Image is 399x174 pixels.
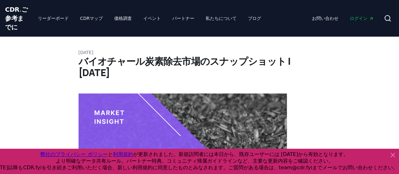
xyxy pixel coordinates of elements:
[38,16,69,21] font: リーダーボード
[5,6,19,13] font: CDR
[345,13,379,24] a: ログイン
[350,16,367,21] font: ログイン
[138,13,166,24] a: イベント
[143,16,161,21] font: イベント
[80,16,103,21] font: CDRマップ
[79,55,291,79] font: バイオチャール炭素除去市場のスナップショット | [DATE]
[167,13,199,24] a: パートナー
[307,13,379,24] nav: 主要
[248,16,261,21] font: ブログ
[33,13,74,24] a: リーダーボード
[201,13,242,24] a: 私たちについて
[109,13,137,24] a: 価格調査
[312,16,338,21] font: お問い合わせ
[5,5,28,32] a: CDR.ご参考までに
[307,13,343,24] a: お問い合わせ
[206,16,237,21] font: 私たちについて
[114,16,132,21] font: 価格調査
[75,13,108,24] a: CDRマップ
[172,16,194,21] font: パートナー
[79,50,93,55] font: [DATE]
[243,13,266,24] a: ブログ
[5,6,28,31] font: ご参考までに
[19,6,21,13] font: .
[33,13,266,24] nav: 主要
